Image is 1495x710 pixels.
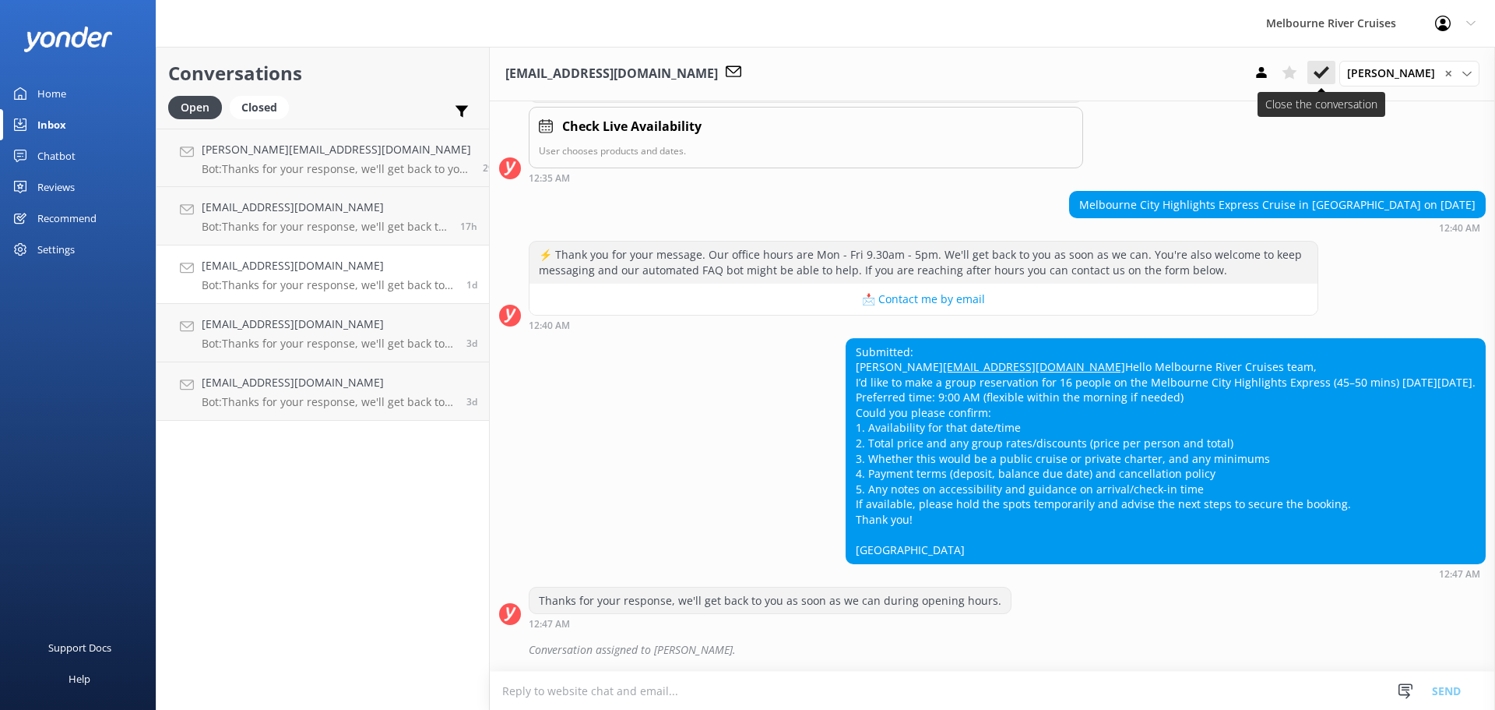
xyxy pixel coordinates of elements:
[157,245,489,304] a: [EMAIL_ADDRESS][DOMAIN_NAME]Bot:Thanks for your response, we'll get back to you as soon as we can...
[202,257,455,274] h4: [EMAIL_ADDRESS][DOMAIN_NAME]
[202,395,455,409] p: Bot: Thanks for your response, we'll get back to you as soon as we can during opening hours.
[846,339,1485,563] div: Submitted: [PERSON_NAME] Hello Melbourne River Cruises team, I’d like to make a group reservation...
[460,220,477,233] span: Sep 15 2025 06:24pm (UTC +10:00) Australia/Sydney
[202,316,455,333] h4: [EMAIL_ADDRESS][DOMAIN_NAME]
[1070,192,1485,218] div: Melbourne City Highlights Express Cruise in [GEOGRAPHIC_DATA] on [DATE]
[529,174,570,183] strong: 12:35 AM
[1439,570,1480,579] strong: 12:47 AM
[846,568,1486,579] div: Sep 15 2025 12:47am (UTC +10:00) Australia/Sydney
[230,96,289,119] div: Closed
[466,337,477,350] span: Sep 12 2025 05:14pm (UTC +10:00) Australia/Sydney
[37,234,75,265] div: Settings
[562,117,702,137] h4: Check Live Availability
[943,359,1125,374] a: [EMAIL_ADDRESS][DOMAIN_NAME]
[202,162,471,176] p: Bot: Thanks for your response, we'll get back to you as soon as we can during opening hours.
[529,242,1317,283] div: ⚡ Thank you for your message. Our office hours are Mon - Fri 9.30am - 5pm. We'll get back to you ...
[157,129,489,187] a: [PERSON_NAME][EMAIL_ADDRESS][DOMAIN_NAME]Bot:Thanks for your response, we'll get back to you as s...
[1069,222,1486,233] div: Sep 15 2025 12:40am (UTC +10:00) Australia/Sydney
[157,362,489,421] a: [EMAIL_ADDRESS][DOMAIN_NAME]Bot:Thanks for your response, we'll get back to you as soon as we can...
[69,663,90,694] div: Help
[168,98,230,115] a: Open
[202,199,448,216] h4: [EMAIL_ADDRESS][DOMAIN_NAME]
[466,395,477,408] span: Sep 12 2025 04:37pm (UTC +10:00) Australia/Sydney
[37,171,75,203] div: Reviews
[202,337,455,351] p: Bot: Thanks for your response, we'll get back to you as soon as we can during opening hours.
[483,161,502,175] span: Sep 16 2025 11:10am (UTC +10:00) Australia/Sydney
[48,632,111,663] div: Support Docs
[202,141,471,158] h4: [PERSON_NAME][EMAIL_ADDRESS][DOMAIN_NAME]
[1339,61,1479,86] div: Assign User
[37,140,76,171] div: Chatbot
[529,284,1317,315] button: 📩 Contact me by email
[168,96,222,119] div: Open
[37,109,66,140] div: Inbox
[529,618,1011,629] div: Sep 15 2025 12:47am (UTC +10:00) Australia/Sydney
[1347,65,1444,82] span: [PERSON_NAME]
[529,637,1486,663] div: Conversation assigned to [PERSON_NAME].
[230,98,297,115] a: Closed
[1439,224,1480,233] strong: 12:40 AM
[168,58,477,88] h2: Conversations
[529,172,1083,183] div: Sep 15 2025 12:35am (UTC +10:00) Australia/Sydney
[539,143,1073,158] p: User chooses products and dates.
[505,64,718,84] h3: [EMAIL_ADDRESS][DOMAIN_NAME]
[157,304,489,362] a: [EMAIL_ADDRESS][DOMAIN_NAME]Bot:Thanks for your response, we'll get back to you as soon as we can...
[529,321,570,330] strong: 12:40 AM
[202,374,455,391] h4: [EMAIL_ADDRESS][DOMAIN_NAME]
[499,637,1486,663] div: 2025-09-15T00:31:58.408
[157,187,489,245] a: [EMAIL_ADDRESS][DOMAIN_NAME]Bot:Thanks for your response, we'll get back to you as soon as we can...
[1444,66,1452,81] span: ✕
[37,203,97,234] div: Recommend
[529,320,1318,330] div: Sep 15 2025 12:40am (UTC +10:00) Australia/Sydney
[466,278,477,291] span: Sep 15 2025 12:47am (UTC +10:00) Australia/Sydney
[529,620,570,629] strong: 12:47 AM
[23,26,113,52] img: yonder-white-logo.png
[202,278,455,292] p: Bot: Thanks for your response, we'll get back to you as soon as we can during opening hours.
[529,588,1011,614] div: Thanks for your response, we'll get back to you as soon as we can during opening hours.
[202,220,448,234] p: Bot: Thanks for your response, we'll get back to you as soon as we can during opening hours.
[37,78,66,109] div: Home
